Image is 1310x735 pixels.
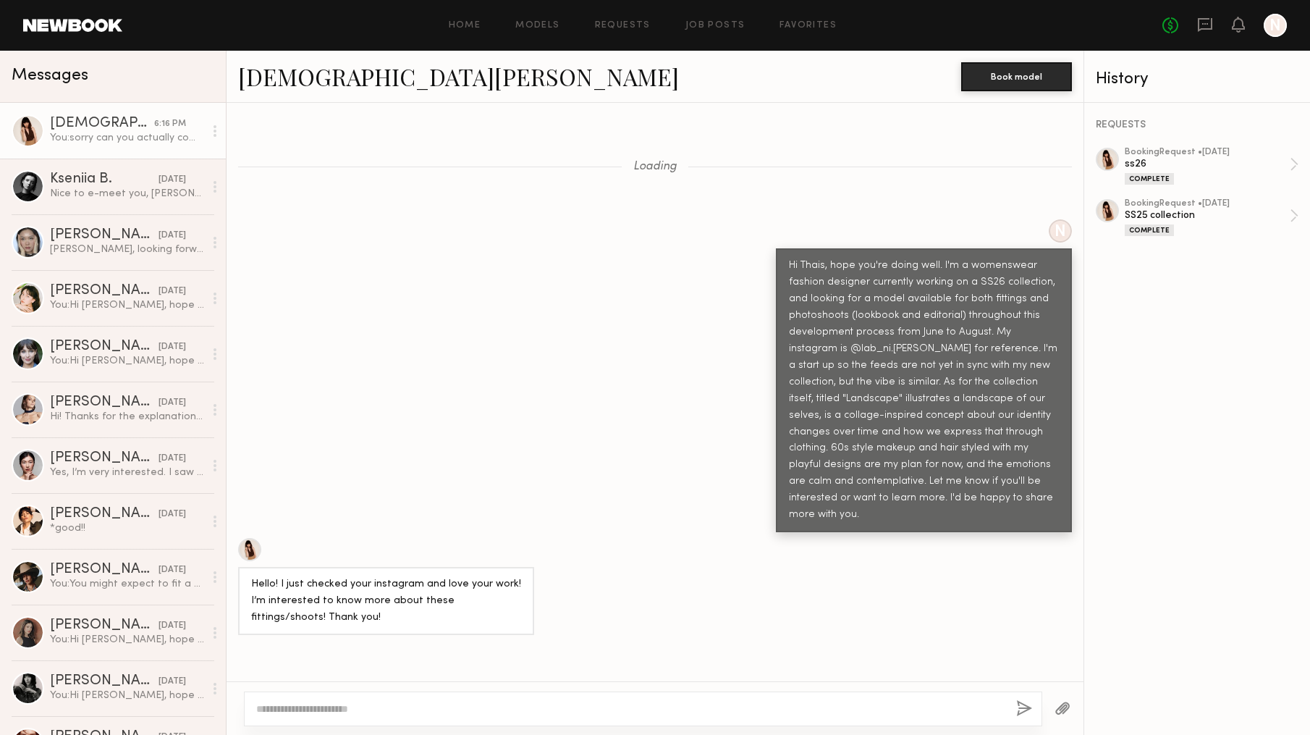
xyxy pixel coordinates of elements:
div: Hi! Thanks for the explanation — that really helps. I’m interested! I just moved to Downtown, so ... [50,410,204,424]
div: [PERSON_NAME] [50,507,159,521]
div: ss26 [1125,157,1290,171]
div: [DATE] [159,619,186,633]
div: [PERSON_NAME], looking forward to another chance! [50,243,204,256]
div: booking Request • [DATE] [1125,199,1290,209]
div: You: Hi [PERSON_NAME], hope you're doing well. I'm a womenswear fashion designer currently workin... [50,298,204,312]
div: [PERSON_NAME] [50,618,159,633]
span: Messages [12,67,88,84]
div: [DATE] [159,229,186,243]
div: [PERSON_NAME] [50,284,159,298]
div: You: Hi [PERSON_NAME], hope you're doing well. I'm a womenswear fashion designer currently workin... [50,633,204,647]
a: Models [515,21,559,30]
div: Nice to e-meet you, [PERSON_NAME]! I’m currently in [GEOGRAPHIC_DATA], but I go back to LA pretty... [50,187,204,201]
div: [DATE] [159,563,186,577]
div: [PERSON_NAME] [50,563,159,577]
div: [DATE] [159,173,186,187]
a: bookingRequest •[DATE]SS25 collectionComplete [1125,199,1298,236]
div: Hello! I just checked your instagram and love your work! I’m interested to know more about these ... [251,576,521,626]
a: bookingRequest •[DATE]ss26Complete [1125,148,1298,185]
a: [DEMOGRAPHIC_DATA][PERSON_NAME] [238,61,679,92]
a: N [1264,14,1287,37]
div: [PERSON_NAME] [50,451,159,466]
div: [DATE] [159,340,186,354]
div: [PERSON_NAME] [50,340,159,354]
a: Book model [961,70,1072,82]
a: Requests [595,21,651,30]
div: [DATE] [159,285,186,298]
a: Favorites [779,21,837,30]
div: History [1096,71,1298,88]
div: [DATE] [159,675,186,689]
div: [PERSON_NAME] [50,674,159,689]
div: *good!! [50,521,204,535]
div: [DATE] [159,396,186,410]
div: [PERSON_NAME] [50,395,159,410]
div: You: You might expect to fit a total of 12-14 pieces at each round of fitting, instead of 28. Bec... [50,577,204,591]
div: booking Request • [DATE] [1125,148,1290,157]
div: 6:16 PM [154,117,186,131]
div: [DEMOGRAPHIC_DATA][PERSON_NAME] [50,117,154,131]
span: Loading [633,161,677,173]
a: Home [449,21,481,30]
div: [PERSON_NAME] [50,228,159,243]
div: [DATE] [159,508,186,521]
div: You: Hi [PERSON_NAME], hope you're doing well. I'm a womenswear fashion designer currently workin... [50,689,204,702]
button: Book model [961,62,1072,91]
div: Complete [1125,173,1174,185]
div: [DATE] [159,452,186,466]
div: Kseniia B. [50,172,159,187]
div: Hi Thais, hope you're doing well. I'm a womenswear fashion designer currently working on a SS26 c... [789,258,1059,524]
div: SS25 collection [1125,209,1290,222]
div: You: sorry can you actually come at 10:30am tmr instead? [50,131,204,145]
div: REQUESTS [1096,120,1298,130]
a: Job Posts [685,21,745,30]
div: You: Hi [PERSON_NAME], hope you're doing well. I'm a womenswear fashion designer currently workin... [50,354,204,368]
div: Complete [1125,224,1174,236]
div: Yes, I’m very interested. I saw your instagram and your work looks beautiful. [50,466,204,479]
